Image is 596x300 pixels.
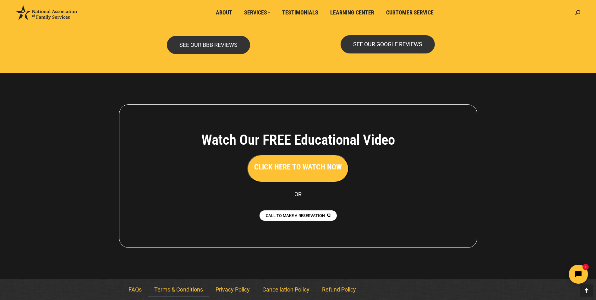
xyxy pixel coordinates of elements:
span: Testimonials [282,9,318,16]
a: Learning Center [326,7,379,19]
a: Refund Policy [316,282,362,297]
button: CLICK HERE TO WATCH NOW [247,155,349,182]
a: Cancellation Policy [256,282,316,297]
a: FAQs [122,282,148,297]
span: Customer Service [386,9,434,16]
span: Services [244,9,270,16]
a: Testimonials [278,7,323,19]
a: CLICK HERE TO WATCH NOW [247,164,349,171]
iframe: Tidio Chat [485,259,593,289]
nav: Menu [122,282,474,297]
h4: Watch Our FREE Educational Video [167,131,430,148]
h3: CLICK HERE TO WATCH NOW [254,162,342,172]
span: About [216,9,232,16]
a: SEE OUR BBB REVIEWS [167,36,250,54]
a: Customer Service [382,7,438,19]
a: CALL TO MAKE A RESERVATION [260,210,337,221]
img: National Association of Family Services [16,5,77,20]
a: SEE OUR GOOGLE REVIEWS [341,35,435,53]
span: – OR – [289,191,307,197]
a: Terms & Conditions [148,282,209,297]
span: SEE OUR BBB REVIEWS [179,42,238,48]
span: Learning Center [330,9,374,16]
a: About [211,7,237,19]
span: CALL TO MAKE A RESERVATION [266,214,325,218]
span: SEE OUR GOOGLE REVIEWS [353,42,422,47]
a: Privacy Policy [209,282,256,297]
